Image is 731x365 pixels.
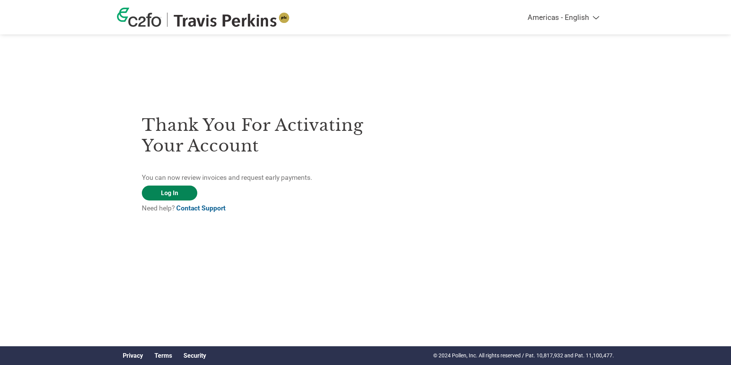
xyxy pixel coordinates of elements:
p: Need help? [142,203,365,213]
a: Log In [142,186,197,200]
a: Security [184,352,206,359]
img: Travis Perkins [173,13,290,27]
img: c2fo logo [117,8,161,27]
p: © 2024 Pollen, Inc. All rights reserved / Pat. 10,817,932 and Pat. 11,100,477. [433,352,614,360]
a: Contact Support [176,204,226,212]
a: Terms [154,352,172,359]
a: Privacy [123,352,143,359]
h3: Thank you for activating your account [142,115,365,156]
p: You can now review invoices and request early payments. [142,173,365,182]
